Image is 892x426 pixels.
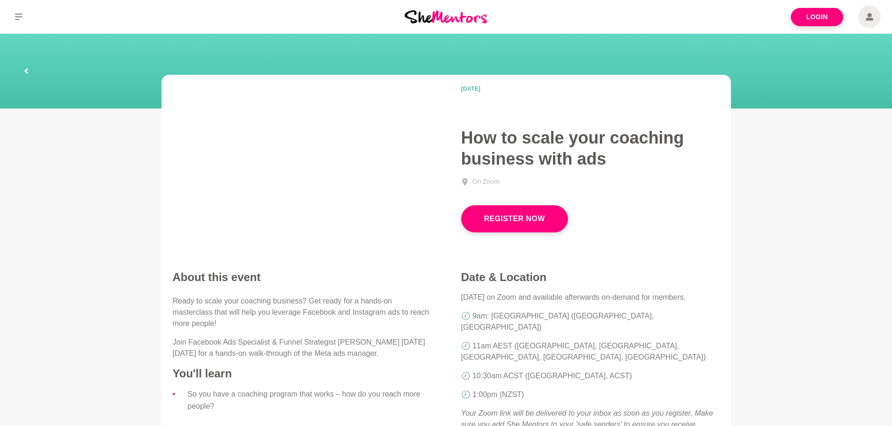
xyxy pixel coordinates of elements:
[461,205,568,232] button: Register Now
[173,270,431,284] h2: About this event
[173,367,431,381] h4: You'll learn
[461,340,720,363] p: 🕗 11am AEST ([GEOGRAPHIC_DATA], [GEOGRAPHIC_DATA], [GEOGRAPHIC_DATA], [GEOGRAPHIC_DATA], [GEOGRAP...
[405,10,487,23] img: She Mentors Logo
[472,177,500,187] div: On Zoom
[461,389,720,400] p: 🕗 1:00pm (NZST)
[461,370,720,382] p: 🕗 10:30am ACST ([GEOGRAPHIC_DATA], ACST)
[461,86,575,92] time: [DATE]
[791,8,843,26] a: Login
[173,296,431,329] p: Ready to scale your coaching business? Get ready for a hands-on masterclass that will help you le...
[461,310,720,333] p: 🕗 9am: [GEOGRAPHIC_DATA] ([GEOGRAPHIC_DATA], [GEOGRAPHIC_DATA])
[461,292,720,303] p: [DATE] on Zoom and available afterwards on-demand for members.
[173,337,431,359] p: Join Facebook Ads Specialist & Funnel Strategist [PERSON_NAME] [DATE][DATE] for a hands-on walk-t...
[188,388,431,412] li: So you have a coaching program that works – how do you reach more people?
[461,127,720,169] h1: How to scale your coaching business with ads
[461,270,720,284] h4: Date & Location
